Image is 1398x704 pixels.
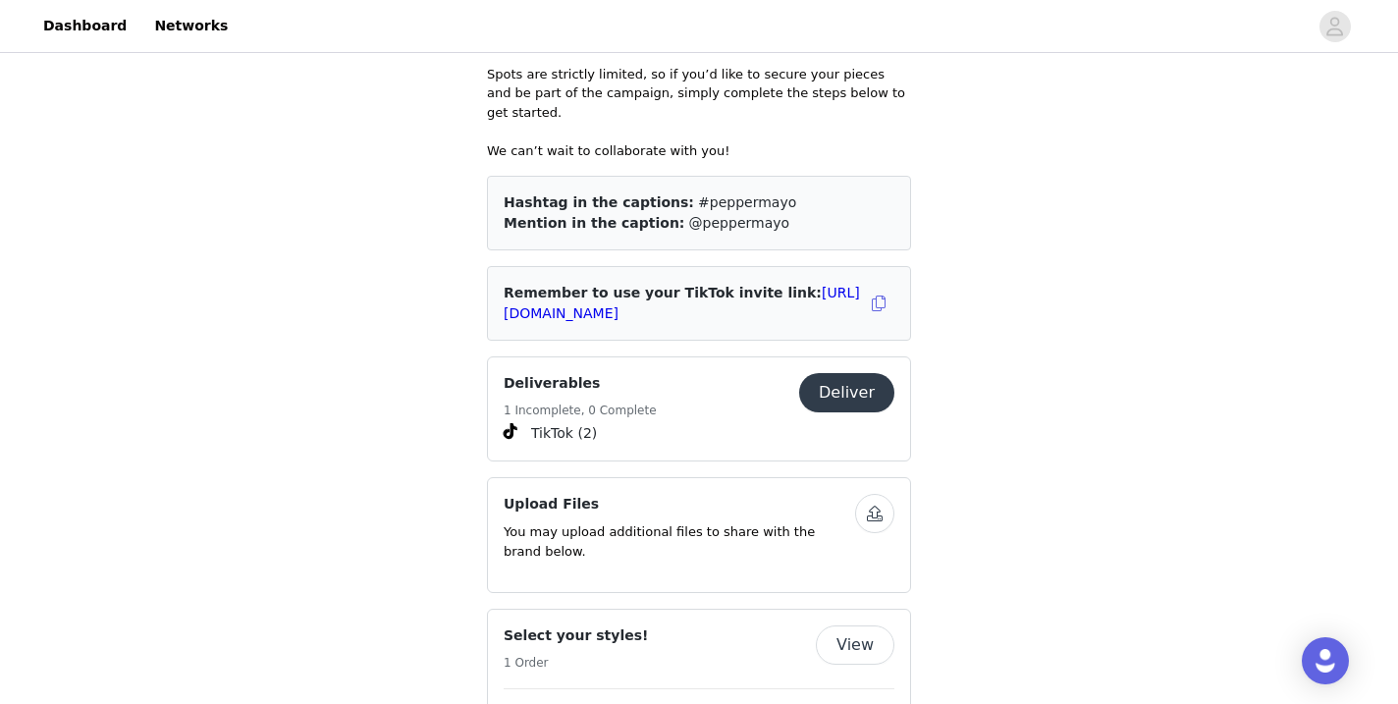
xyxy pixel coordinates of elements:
div: avatar [1325,11,1344,42]
p: We can’t wait to collaborate with you! [487,141,911,161]
h4: Upload Files [504,494,855,514]
h4: Deliverables [504,373,657,394]
div: Open Intercom Messenger [1302,637,1349,684]
span: TikTok (2) [531,423,597,444]
h4: Select your styles! [504,625,648,646]
a: Networks [142,4,240,48]
h5: 1 Order [504,654,648,672]
div: Deliverables [487,356,911,461]
a: Dashboard [31,4,138,48]
span: @peppermayo [689,215,789,231]
button: View [816,625,894,665]
span: Mention in the caption: [504,215,684,231]
span: #peppermayo [698,194,796,210]
button: Deliver [799,373,894,412]
span: Remember to use your TikTok invite link: [504,285,860,321]
span: Hashtag in the captions: [504,194,694,210]
p: Spots are strictly limited, so if you’d like to secure your pieces and be part of the campaign, s... [487,65,911,123]
h5: 1 Incomplete, 0 Complete [504,402,657,419]
p: You may upload additional files to share with the brand below. [504,522,855,561]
